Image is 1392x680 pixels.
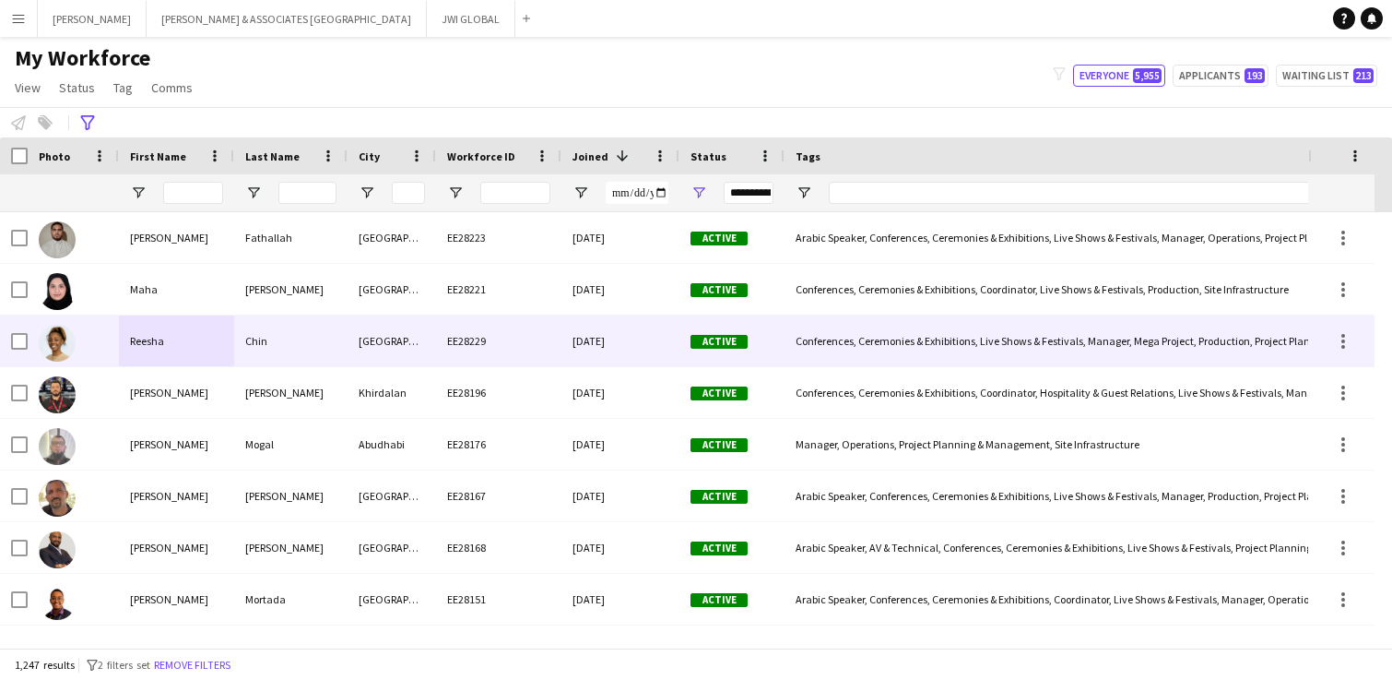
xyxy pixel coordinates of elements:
div: [GEOGRAPHIC_DATA] [348,264,436,315]
span: Status [690,149,726,163]
span: Active [690,283,748,297]
span: Tags [796,149,820,163]
button: Remove filters [150,655,234,675]
div: [DATE] [561,212,679,263]
button: [PERSON_NAME] [38,1,147,37]
div: [PERSON_NAME] [119,471,234,521]
span: Tag [113,79,133,96]
div: EE28151 [436,574,561,625]
span: Active [690,438,748,452]
img: Akeel Mogal [39,428,76,465]
input: Joined Filter Input [606,182,668,204]
div: [PERSON_NAME] [119,419,234,470]
span: View [15,79,41,96]
button: Open Filter Menu [572,185,589,201]
div: [PERSON_NAME] [234,264,348,315]
a: Tag [106,76,140,100]
span: Active [690,232,748,245]
span: Status [59,79,95,96]
div: [DATE] [561,471,679,521]
img: Mohammed Alamri [39,531,76,568]
div: [DATE] [561,419,679,470]
div: [GEOGRAPHIC_DATA] [348,316,436,366]
span: Active [690,542,748,555]
span: Workforce ID [447,149,515,163]
div: EE28223 [436,212,561,263]
div: [PERSON_NAME] [119,367,234,418]
div: [DATE] [561,522,679,573]
span: Last Name [245,149,300,163]
input: City Filter Input [392,182,425,204]
button: Everyone5,955 [1073,65,1165,87]
div: Abudhabi [348,419,436,470]
div: Mogal [234,419,348,470]
input: First Name Filter Input [163,182,223,204]
button: JWI GLOBAL [427,1,515,37]
div: EE28167 [436,471,561,521]
div: Khirdalan [348,367,436,418]
span: Joined [572,149,608,163]
button: Open Filter Menu [690,185,707,201]
div: [PERSON_NAME] [119,626,234,676]
button: Open Filter Menu [130,185,147,201]
div: EE28168 [436,522,561,573]
input: Last Name Filter Input [278,182,336,204]
span: Comms [151,79,193,96]
div: [GEOGRAPHIC_DATA] [348,212,436,263]
button: Open Filter Menu [796,185,812,201]
span: City [359,149,380,163]
button: Open Filter Menu [447,185,464,201]
img: Ali Aliyev [39,376,76,413]
div: Fathallah [234,212,348,263]
span: Active [690,593,748,607]
button: Open Filter Menu [245,185,262,201]
div: [PERSON_NAME] [119,212,234,263]
div: EE28146 [436,626,561,676]
div: [PERSON_NAME] [119,574,234,625]
app-action-btn: Advanced filters [77,112,99,134]
div: [PERSON_NAME] [234,522,348,573]
span: 5,955 [1133,68,1162,83]
span: 2 filters set [98,658,150,672]
div: [GEOGRAPHIC_DATA] [348,522,436,573]
img: Reesha Chin [39,325,76,362]
a: Comms [144,76,200,100]
div: [PERSON_NAME] [234,367,348,418]
div: Mortada [234,574,348,625]
div: [PERSON_NAME] [234,471,348,521]
button: Open Filter Menu [359,185,375,201]
div: [GEOGRAPHIC_DATA] [348,574,436,625]
span: My Workforce [15,44,150,72]
div: EE28229 [436,316,561,366]
span: 213 [1353,68,1374,83]
img: Ahmed Fathallah [39,221,76,258]
button: Waiting list213 [1276,65,1377,87]
span: Active [690,335,748,349]
img: Maha Mohsin [39,273,76,310]
div: EE28221 [436,264,561,315]
span: First Name [130,149,186,163]
div: [DATE] [561,316,679,366]
div: [GEOGRAPHIC_DATA] [348,626,436,676]
input: Workforce ID Filter Input [480,182,550,204]
img: Mohammad alayyan Ismail [39,480,76,517]
div: [GEOGRAPHIC_DATA] [348,471,436,521]
div: [PERSON_NAME] [234,626,348,676]
a: Status [52,76,102,100]
img: Hassan Mortada [39,583,76,620]
button: [PERSON_NAME] & ASSOCIATES [GEOGRAPHIC_DATA] [147,1,427,37]
div: [DATE] [561,264,679,315]
div: [PERSON_NAME] [119,522,234,573]
div: Reesha [119,316,234,366]
button: Applicants193 [1173,65,1268,87]
div: [DATE] [561,626,679,676]
div: [DATE] [561,367,679,418]
div: EE28176 [436,419,561,470]
span: Photo [39,149,70,163]
div: EE28196 [436,367,561,418]
a: View [7,76,48,100]
span: 193 [1245,68,1265,83]
div: Chin [234,316,348,366]
span: Active [690,387,748,400]
div: [DATE] [561,574,679,625]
